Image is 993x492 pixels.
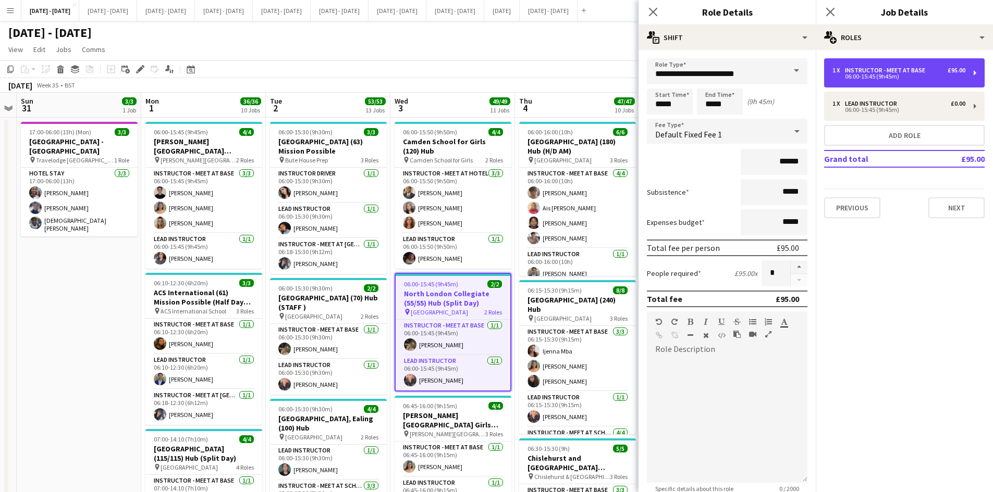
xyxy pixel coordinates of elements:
[21,137,138,156] h3: [GEOGRAPHIC_DATA] - [GEOGRAPHIC_DATA]
[78,43,109,56] a: Comms
[403,128,457,136] span: 06:00-15:50 (9h50m)
[395,137,511,156] h3: Camden School for Girls (120) Hub
[4,43,27,56] a: View
[122,97,137,105] span: 3/3
[411,308,468,316] span: [GEOGRAPHIC_DATA]
[19,102,33,114] span: 31
[519,137,636,156] h3: [GEOGRAPHIC_DATA] (180) Hub (H/D AM)
[369,1,426,21] button: [DATE] - [DATE]
[278,128,333,136] span: 06:00-15:30 (9h30m)
[488,128,503,136] span: 4/4
[534,156,592,164] span: [GEOGRAPHIC_DATA]
[395,273,511,392] app-job-card: 06:00-15:45 (9h45m)2/2North London Collegiate (55/55) Hub (Split Day) [GEOGRAPHIC_DATA]2 RolesIns...
[145,389,262,425] app-card-role: Instructor - Meet at [GEOGRAPHIC_DATA]1/106:18-12:30 (6h12m)[PERSON_NAME]
[395,122,511,269] app-job-card: 06:00-15:50 (9h50m)4/4Camden School for Girls (120) Hub Camden School for Girls2 RolesInstructor ...
[154,279,208,287] span: 06:10-12:30 (6h20m)
[951,100,965,107] div: £0.00
[485,156,503,164] span: 2 Roles
[137,1,195,21] button: [DATE] - [DATE]
[270,168,387,203] app-card-role: Instructor Driver1/106:00-15:30 (9h30m)[PERSON_NAME]
[490,106,510,114] div: 11 Jobs
[489,97,510,105] span: 49/49
[145,122,262,269] app-job-card: 06:00-15:45 (9h45m)4/4[PERSON_NAME][GEOGRAPHIC_DATA][PERSON_NAME] (100) Hub [PERSON_NAME][GEOGRAP...
[747,97,774,106] div: (9h 45m)
[639,5,816,19] h3: Role Details
[519,326,636,392] app-card-role: Instructor - Meet at Base3/306:15-15:30 (9h15m)Ijenna Mba[PERSON_NAME][PERSON_NAME]
[928,150,985,167] td: £95.00
[718,331,725,339] button: HTML Code
[270,238,387,274] app-card-role: Instructor - Meet at [GEOGRAPHIC_DATA]1/106:18-15:30 (9h12m)[PERSON_NAME]
[485,430,503,438] span: 3 Roles
[393,102,408,114] span: 3
[29,128,91,136] span: 17:00-06:00 (13h) (Mon)
[270,96,282,106] span: Tue
[647,294,682,304] div: Total fee
[484,308,502,316] span: 2 Roles
[528,445,570,452] span: 06:30-15:30 (9h)
[749,318,756,326] button: Unordered List
[639,25,816,50] div: Shift
[816,5,993,19] h3: Job Details
[195,1,253,21] button: [DATE] - [DATE]
[364,405,378,413] span: 4/4
[534,314,592,322] span: [GEOGRAPHIC_DATA]
[519,168,636,248] app-card-role: Instructor - Meet at Base4/406:00-16:00 (10h)[PERSON_NAME]Ais [PERSON_NAME][PERSON_NAME][PERSON_N...
[395,411,511,430] h3: [PERSON_NAME][GEOGRAPHIC_DATA] Girls (120/120) Hub (Split Day)
[145,137,262,156] h3: [PERSON_NAME][GEOGRAPHIC_DATA][PERSON_NAME] (100) Hub
[65,81,75,89] div: BST
[765,330,772,338] button: Fullscreen
[278,405,333,413] span: 06:00-15:30 (9h30m)
[278,284,333,292] span: 06:00-15:30 (9h30m)
[270,122,387,274] app-job-card: 06:00-15:30 (9h30m)3/3[GEOGRAPHIC_DATA] (63) Mission Possible Bute House Prep3 RolesInstructor Dr...
[8,80,32,91] div: [DATE]
[21,122,138,236] div: 17:00-06:00 (13h) (Mon)3/3[GEOGRAPHIC_DATA] - [GEOGRAPHIC_DATA] Travelodge [GEOGRAPHIC_DATA] [GEO...
[845,67,929,74] div: Instructor - Meet at Base
[613,128,628,136] span: 6/6
[395,96,408,106] span: Wed
[122,106,136,114] div: 1 Job
[948,67,965,74] div: £95.00
[241,106,261,114] div: 10 Jobs
[614,97,635,105] span: 47/47
[718,318,725,326] button: Underline
[395,168,511,233] app-card-role: Instructor - Meet at Hotel3/306:00-15:50 (9h50m)[PERSON_NAME][PERSON_NAME][PERSON_NAME]
[285,156,328,164] span: Bute House Prep
[145,444,262,463] h3: [GEOGRAPHIC_DATA] (115/115) Hub (Split Day)
[519,392,636,427] app-card-role: Lead Instructor1/106:15-15:30 (9h15m)[PERSON_NAME]
[56,45,71,54] span: Jobs
[270,203,387,238] app-card-role: Lead Instructor1/106:00-15:30 (9h30m)[PERSON_NAME]
[824,125,985,146] button: Add role
[780,318,788,326] button: Text Color
[236,463,254,471] span: 4 Roles
[519,122,636,276] app-job-card: 06:00-16:00 (10h)6/6[GEOGRAPHIC_DATA] (180) Hub (H/D AM) [GEOGRAPHIC_DATA]3 RolesInstructor - Mee...
[395,441,511,477] app-card-role: Instructor - Meet at Base1/106:45-16:00 (9h15m)[PERSON_NAME]
[21,96,33,106] span: Sun
[519,280,636,434] app-job-card: 06:15-15:30 (9h15m)8/8[GEOGRAPHIC_DATA] (240) Hub [GEOGRAPHIC_DATA]3 RolesInstructor - Meet at Ba...
[734,269,757,278] div: £95.00 x
[519,248,636,284] app-card-role: Lead Instructor1/106:00-16:00 (10h)[PERSON_NAME]
[239,435,254,443] span: 4/4
[824,150,928,167] td: Grand total
[270,445,387,480] app-card-role: Lead Instructor1/106:00-15:30 (9h30m)[PERSON_NAME]
[270,359,387,395] app-card-role: Lead Instructor1/106:00-15:30 (9h30m)[PERSON_NAME]
[816,25,993,50] div: Roles
[236,156,254,164] span: 2 Roles
[824,197,880,218] button: Previous
[239,279,254,287] span: 3/3
[239,128,254,136] span: 4/4
[702,318,709,326] button: Italic
[484,1,520,21] button: [DATE]
[145,273,262,425] div: 06:10-12:30 (6h20m)3/3ACS International (61) Mission Possible (Half Day AM) ACS International Sch...
[154,435,208,443] span: 07:00-14:10 (7h10m)
[534,473,610,481] span: Chislehurst & [GEOGRAPHIC_DATA]
[426,1,484,21] button: [DATE] - [DATE]
[29,43,50,56] a: Edit
[410,430,485,438] span: [PERSON_NAME][GEOGRAPHIC_DATA] for Girls
[519,453,636,472] h3: Chislehurst and [GEOGRAPHIC_DATA] (130/130) Hub (split day)
[253,1,311,21] button: [DATE] - [DATE]
[686,331,694,339] button: Horizontal Line
[655,318,663,326] button: Undo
